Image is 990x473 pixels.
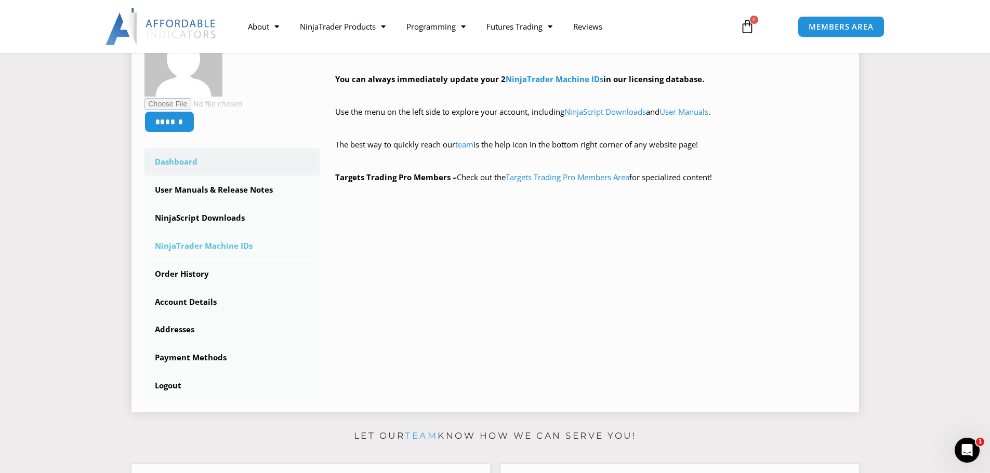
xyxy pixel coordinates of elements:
[144,148,320,175] a: Dashboard
[724,11,770,42] a: 0
[396,15,476,38] a: Programming
[976,438,984,446] span: 1
[563,15,613,38] a: Reviews
[289,15,396,38] a: NinjaTrader Products
[564,106,646,117] a: NinjaScript Downloads
[144,289,320,316] a: Account Details
[506,172,629,182] a: Targets Trading Pro Members Area
[335,172,457,182] strong: Targets Trading Pro Members –
[750,16,758,24] span: 0
[144,19,222,97] img: 3e4215732b480a577a431e02f023b14788c37309de45a39fd5140d6c46472014
[798,16,885,37] a: MEMBERS AREA
[405,430,438,441] a: team
[335,105,846,134] p: Use the menu on the left side to explore your account, including and .
[237,15,289,38] a: About
[105,8,217,45] img: LogoAI | Affordable Indicators – NinjaTrader
[659,106,708,117] a: User Manuals
[955,438,980,463] iframe: Intercom live chat
[476,15,563,38] a: Futures Trading
[144,261,320,288] a: Order History
[144,205,320,232] a: NinjaScript Downloads
[144,148,320,399] nav: Account pages
[144,344,320,371] a: Payment Methods
[144,177,320,204] a: User Manuals & Release Notes
[335,170,846,185] p: Check out the for specialized content!
[144,372,320,399] a: Logout
[506,74,603,84] a: NinjaTrader Machine IDs
[335,138,846,167] p: The best way to quickly reach our is the help icon in the bottom right corner of any website page!
[455,139,473,150] a: team
[144,316,320,343] a: Addresses
[237,15,728,38] nav: Menu
[809,23,874,31] span: MEMBERS AREA
[335,74,704,84] strong: You can always immediately update your 2 in our licensing database.
[144,233,320,260] a: NinjaTrader Machine IDs
[335,23,846,185] div: Hey ! Welcome to the Members Area. Thank you for being a valuable customer!
[131,428,859,444] p: Let our know how we can serve you!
